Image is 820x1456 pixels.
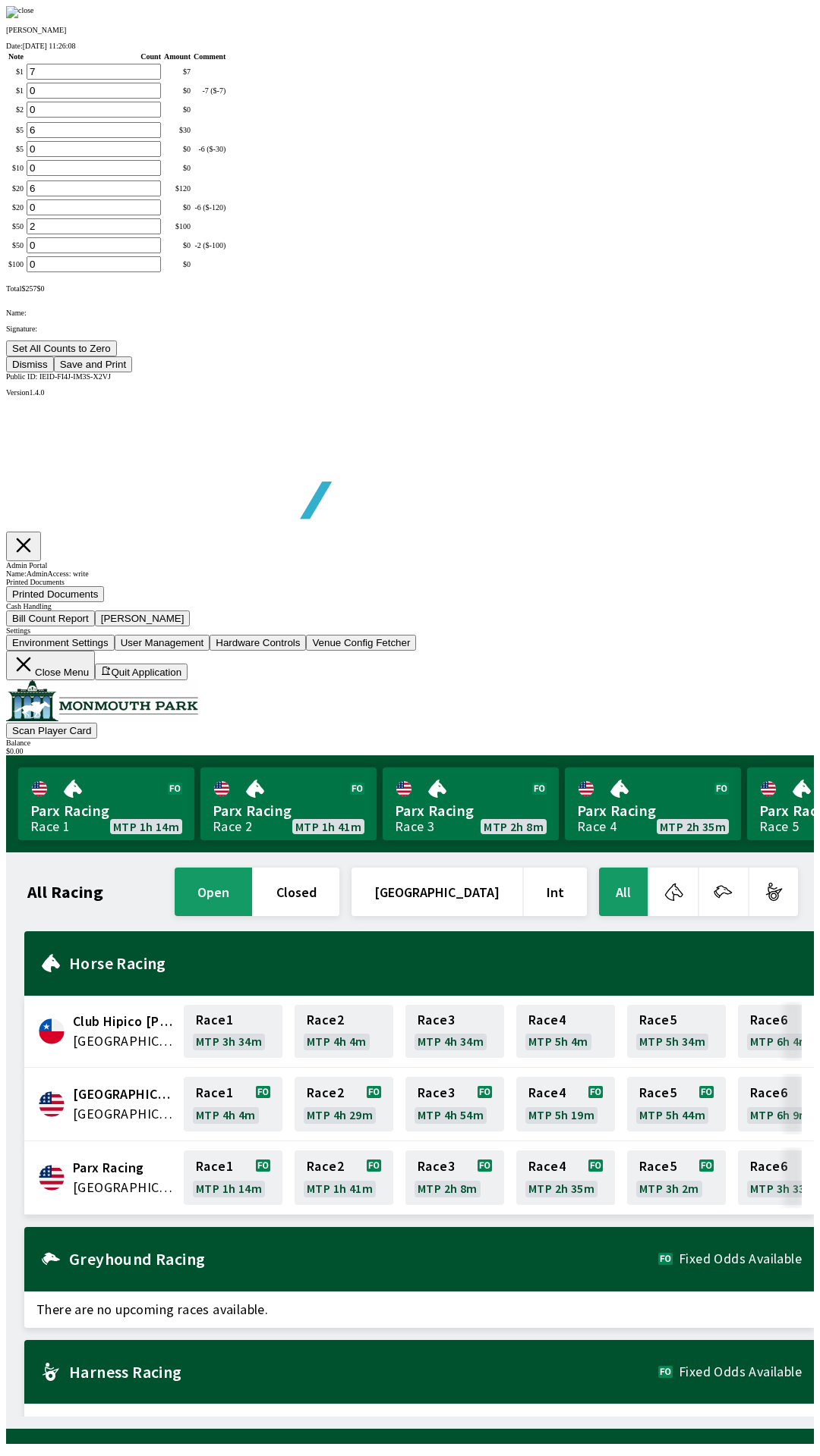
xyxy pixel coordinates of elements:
[196,1014,233,1026] span: Race 1
[6,561,814,570] div: Admin Portal
[30,801,182,821] span: Parx Racing
[6,372,814,381] div: Public ID:
[383,767,559,840] a: Parx RacingRace 3MTP 2h 8m
[405,1150,504,1205] a: Race3MTP 2h 8m
[750,1035,810,1047] span: MTP 6h 4m
[639,1014,676,1026] span: Race 5
[6,325,814,333] p: Signature:
[113,821,179,833] span: MTP 1h 14m
[639,1109,705,1121] span: MTP 5h 44m
[516,1150,615,1205] a: Race4MTP 2h 35m
[184,1005,282,1058] a: Race1MTP 3h 34m
[577,801,729,821] span: Parx Racing
[27,886,103,898] h1: All Racing
[395,801,547,821] span: Parx Racing
[23,42,76,50] span: [DATE] 11:26:08
[164,86,191,95] div: $ 0
[163,52,191,61] th: Amount
[8,63,24,80] td: $ 1
[528,1014,566,1026] span: Race 4
[6,6,34,18] img: close
[516,1077,615,1131] a: Race4MTP 5h 19m
[73,1178,175,1197] span: United States
[6,284,814,293] div: Total
[307,1182,373,1194] span: MTP 1h 41m
[164,222,191,231] div: $ 100
[528,1109,594,1121] span: MTP 5h 19m
[295,1150,393,1205] a: Race2MTP 1h 41m
[6,626,814,635] div: Settings
[8,101,24,118] td: $ 2
[30,821,70,833] div: Race 1
[750,1160,787,1172] span: Race 6
[395,821,434,833] div: Race 3
[193,52,226,61] th: Comment
[6,635,115,651] button: Environment Settings
[164,67,191,76] div: $ 7
[8,218,24,235] td: $ 50
[41,397,477,557] img: global tote logo
[164,105,191,114] div: $ 0
[295,1077,393,1131] a: Race2MTP 4h 29m
[6,570,814,578] div: Name: Admin Access: write
[8,199,24,216] td: $ 20
[39,372,111,381] span: IEID-FI4J-IM3S-X2VJ
[73,1104,175,1124] span: United States
[627,1077,726,1131] a: Race5MTP 5h 44m
[6,723,97,739] button: Scan Player Card
[8,180,24,197] td: $ 20
[418,1182,478,1194] span: MTP 2h 8m
[307,1160,344,1172] span: Race 2
[24,1291,814,1328] span: There are no upcoming races available.
[639,1182,699,1194] span: MTP 3h 2m
[213,801,364,821] span: Parx Racing
[164,184,191,193] div: $ 120
[295,821,361,833] span: MTP 1h 41m
[196,1182,262,1194] span: MTP 1h 14m
[194,241,225,249] div: -2 ($-100)
[73,1012,175,1031] span: Club Hipico Concepcion
[307,1035,367,1047] span: MTP 4h 4m
[295,1005,393,1058] a: Race2MTP 4h 4m
[69,1253,658,1265] h2: Greyhound Racing
[73,1084,175,1104] span: Fairmount Park
[639,1035,705,1047] span: MTP 5h 34m
[679,1366,802,1378] span: Fixed Odds Available
[307,1014,344,1026] span: Race 2
[627,1150,726,1205] a: Race5MTP 3h 2m
[6,747,814,755] div: $ 0.00
[418,1087,455,1099] span: Race 3
[418,1109,484,1121] span: MTP 4h 54m
[418,1160,455,1172] span: Race 3
[6,26,814,34] p: [PERSON_NAME]
[194,203,225,212] div: -6 ($-120)
[679,1253,802,1265] span: Fixed Odds Available
[524,868,587,916] button: Int
[164,145,191,153] div: $ 0
[95,610,191,626] button: [PERSON_NAME]
[750,1182,816,1194] span: MTP 3h 33m
[196,1087,233,1099] span: Race 1
[8,237,24,254] td: $ 50
[639,1160,676,1172] span: Race 5
[565,767,741,840] a: Parx RacingRace 4MTP 2h 35m
[6,739,814,747] div: Balance
[750,1014,787,1026] span: Race 6
[21,284,36,293] span: $ 257
[8,121,24,139] td: $ 5
[418,1014,455,1026] span: Race 3
[307,1109,373,1121] span: MTP 4h 29m
[577,821,617,833] div: Race 4
[528,1182,594,1194] span: MTP 2h 35m
[6,586,104,602] button: Printed Documents
[6,578,814,586] div: Printed Documents
[599,868,648,916] button: All
[164,126,191,134] div: $ 30
[69,957,802,969] h2: Horse Racing
[8,82,24,99] td: $ 1
[6,651,95,680] button: Close Menu
[196,1109,256,1121] span: MTP 4h 4m
[164,164,191,172] div: $ 0
[484,821,544,833] span: MTP 2h 8m
[184,1077,282,1131] a: Race1MTP 4h 4m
